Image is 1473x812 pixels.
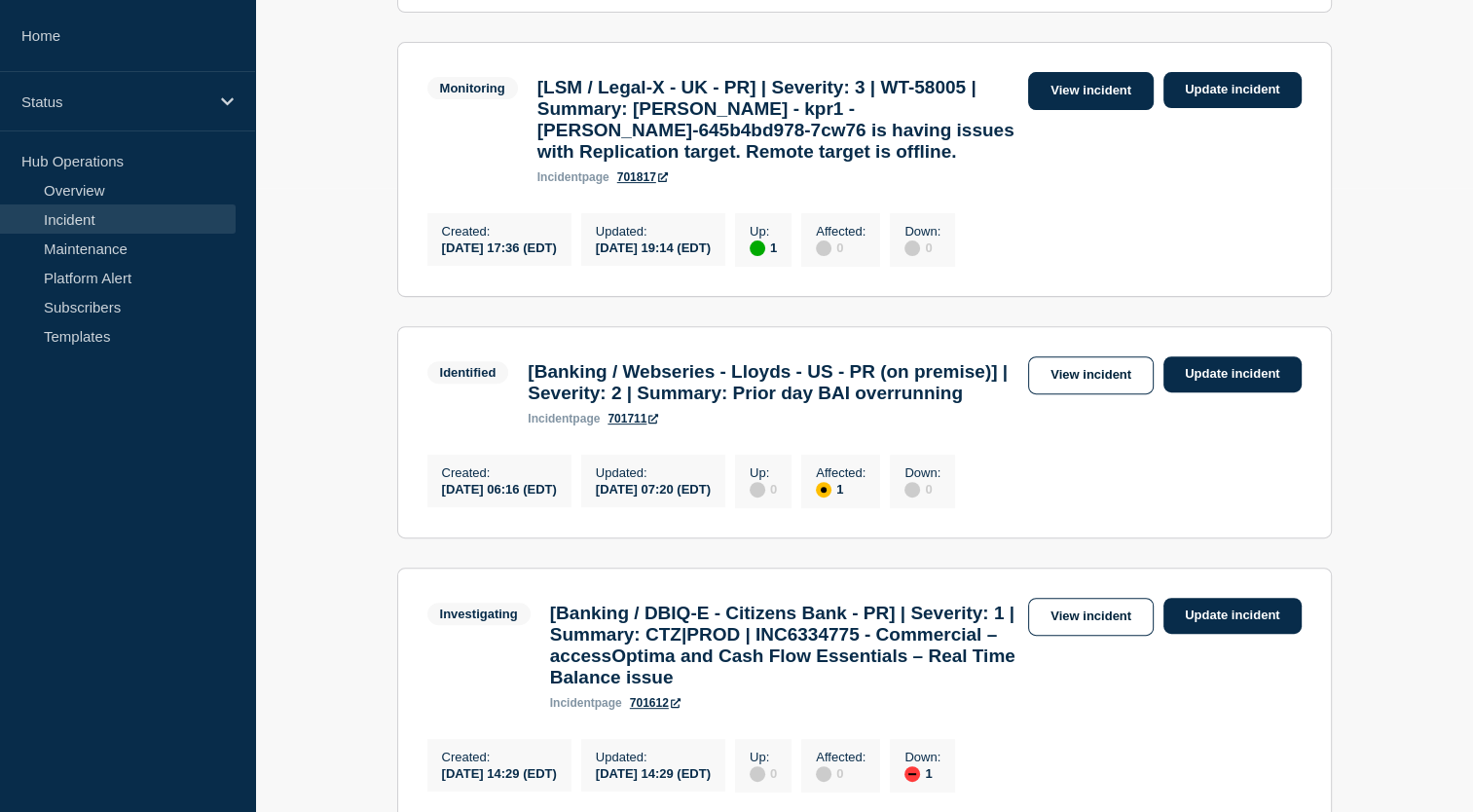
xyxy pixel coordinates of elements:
[750,465,777,480] p: Up :
[427,361,509,384] span: Identified
[816,764,865,782] div: 0
[1163,356,1302,392] a: Update incident
[816,480,865,498] div: 1
[596,224,711,239] p: Updated :
[442,465,557,480] p: Created :
[904,482,920,498] div: disabled
[750,766,765,782] div: disabled
[537,170,609,184] p: page
[427,77,518,99] span: Monitoring
[750,480,777,498] div: 0
[442,750,557,764] p: Created :
[596,239,711,255] div: [DATE] 19:14 (EDT)
[904,764,940,782] div: 1
[750,240,765,256] div: up
[617,170,668,184] a: 701817
[528,412,600,425] p: page
[537,170,582,184] span: incident
[528,412,572,425] span: incident
[442,224,557,239] p: Created :
[427,603,531,625] span: Investigating
[904,240,920,256] div: disabled
[816,224,865,239] p: Affected :
[1163,72,1302,108] a: Update incident
[750,482,765,498] div: disabled
[750,750,777,764] p: Up :
[21,93,208,110] p: Status
[596,480,711,497] div: [DATE] 07:20 (EDT)
[596,750,711,764] p: Updated :
[1028,598,1154,636] a: View incident
[904,480,940,498] div: 0
[816,239,865,256] div: 0
[904,224,940,239] p: Down :
[1028,356,1154,394] a: View incident
[816,766,831,782] div: disabled
[608,412,658,425] a: 701711
[528,361,1018,404] h3: [Banking / Webseries - Lloyds - US - PR (on premise)] | Severity: 2 | Summary: Prior day BAI over...
[1163,598,1302,634] a: Update incident
[1028,72,1154,110] a: View incident
[816,240,831,256] div: disabled
[904,766,920,782] div: down
[904,750,940,764] p: Down :
[596,465,711,480] p: Updated :
[750,764,777,782] div: 0
[550,696,622,710] p: page
[750,224,777,239] p: Up :
[904,465,940,480] p: Down :
[816,482,831,498] div: affected
[442,239,557,255] div: [DATE] 17:36 (EDT)
[904,239,940,256] div: 0
[630,696,681,710] a: 701612
[596,764,711,781] div: [DATE] 14:29 (EDT)
[550,696,595,710] span: incident
[442,480,557,497] div: [DATE] 06:16 (EDT)
[816,465,865,480] p: Affected :
[816,750,865,764] p: Affected :
[537,77,1018,163] h3: [LSM / Legal-X - UK - PR] | Severity: 3 | WT-58005 | Summary: [PERSON_NAME] - kpr1 - [PERSON_NAME...
[550,603,1018,688] h3: [Banking / DBIQ-E - Citizens Bank - PR] | Severity: 1 | Summary: CTZ|PROD | INC6334775 - Commerci...
[442,764,557,781] div: [DATE] 14:29 (EDT)
[750,239,777,256] div: 1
